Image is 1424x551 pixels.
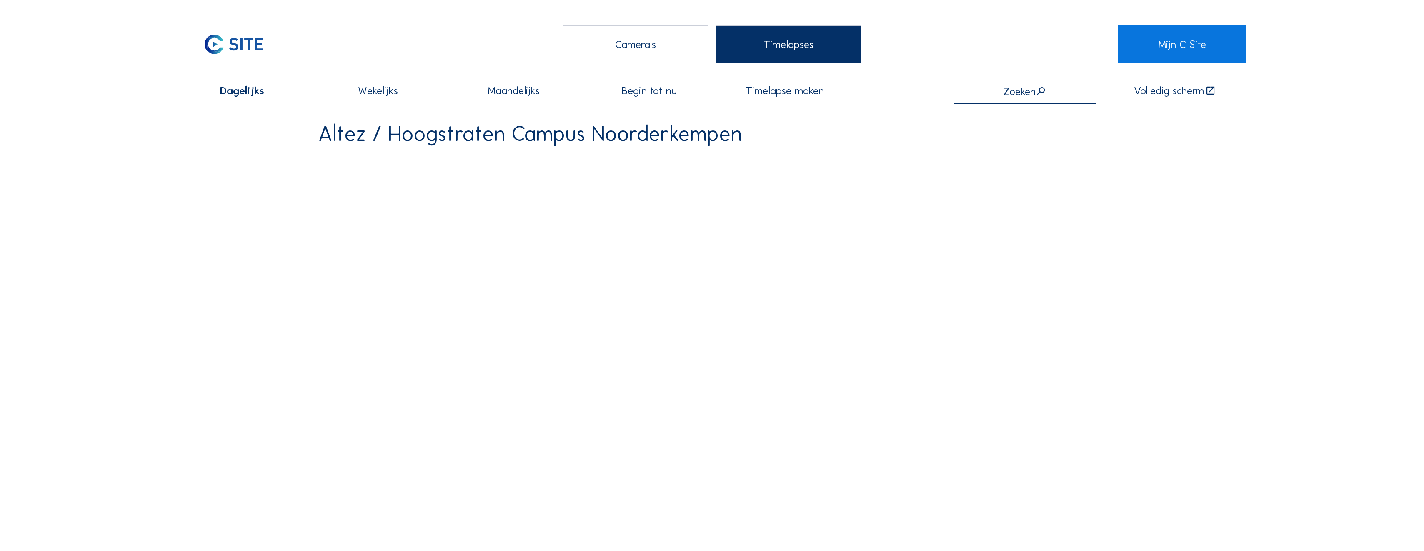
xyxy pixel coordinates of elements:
a: C-SITE Logo [178,25,306,63]
div: Volledig scherm [1134,85,1204,97]
span: Timelapse maken [746,85,824,96]
span: Wekelijks [358,85,398,96]
video: Your browser does not support the video tag. [318,154,1106,548]
span: Dagelijks [220,85,264,96]
span: Maandelijks [488,85,540,96]
img: C-SITE Logo [178,25,290,63]
div: Timelapses [716,25,861,63]
div: Camera's [563,25,708,63]
a: Mijn C-Site [1118,25,1246,63]
span: Begin tot nu [622,85,677,96]
div: Altez / Hoogstraten Campus Noorderkempen [318,123,742,145]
